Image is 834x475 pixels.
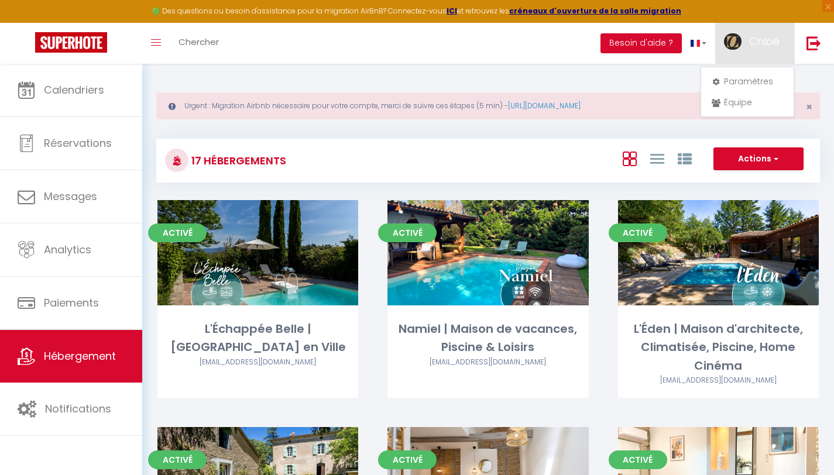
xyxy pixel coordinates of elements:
[45,401,111,416] span: Notifications
[378,223,437,242] span: Activé
[806,99,812,114] span: ×
[447,6,457,16] a: ICI
[715,23,794,64] a: ... Chloé
[188,147,286,174] h3: 17 Hébergements
[509,6,681,16] a: créneaux d'ouverture de la salle migration
[623,149,637,168] a: Vue en Box
[148,450,207,469] span: Activé
[170,23,228,64] a: Chercher
[387,357,588,368] div: Airbnb
[35,32,107,53] img: Super Booking
[44,349,116,363] span: Hébergement
[378,450,437,469] span: Activé
[44,136,112,150] span: Réservations
[704,92,791,112] a: Équipe
[148,223,207,242] span: Activé
[749,34,780,49] span: Chloé
[609,223,667,242] span: Activé
[678,149,692,168] a: Vue par Groupe
[44,82,104,97] span: Calendriers
[508,101,581,111] a: [URL][DOMAIN_NAME]
[44,189,97,204] span: Messages
[44,295,99,310] span: Paiements
[618,320,819,375] div: L'Éden | Maison d'architecte, Climatisée, Piscine, Home Cinéma
[157,320,358,357] div: L'Échappée Belle | [GEOGRAPHIC_DATA] en Ville
[713,147,804,171] button: Actions
[650,149,664,168] a: Vue en Liste
[387,320,588,357] div: Namiel | Maison de vacances, Piscine & Loisirs
[179,36,219,48] span: Chercher
[704,71,791,91] a: Paramètres
[600,33,682,53] button: Besoin d'aide ?
[157,357,358,368] div: Airbnb
[724,33,742,50] img: ...
[618,375,819,386] div: Airbnb
[156,92,820,119] div: Urgent : Migration Airbnb nécessaire pour votre compte, merci de suivre ces étapes (5 min) -
[44,242,91,257] span: Analytics
[806,102,812,112] button: Close
[609,450,667,469] span: Activé
[806,36,821,50] img: logout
